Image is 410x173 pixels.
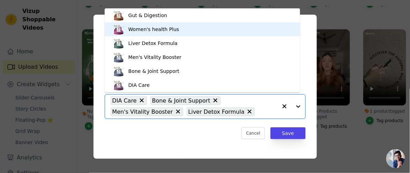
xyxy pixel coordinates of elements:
button: Save [270,127,305,139]
span: Bone & Joint Support [152,96,210,105]
a: Open chat [386,149,405,168]
div: Gut & Digestion [128,12,167,19]
span: DIA Care [112,96,137,105]
img: product thumbnail [112,50,126,64]
div: Liver Detox Formula [128,40,178,47]
img: product thumbnail [112,78,126,92]
div: DIA Care [128,82,150,89]
div: Men's Vitality Booster [128,54,181,61]
img: product thumbnail [112,36,126,50]
button: Cancel [241,127,265,139]
img: product thumbnail [112,8,126,22]
span: Men's Vitality Booster [112,107,173,116]
div: Bone & Joint Support [128,68,179,75]
span: Liver Detox Formula [188,107,245,116]
div: Women's health Plus [128,26,179,33]
img: product thumbnail [112,22,126,36]
img: product thumbnail [112,64,126,78]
